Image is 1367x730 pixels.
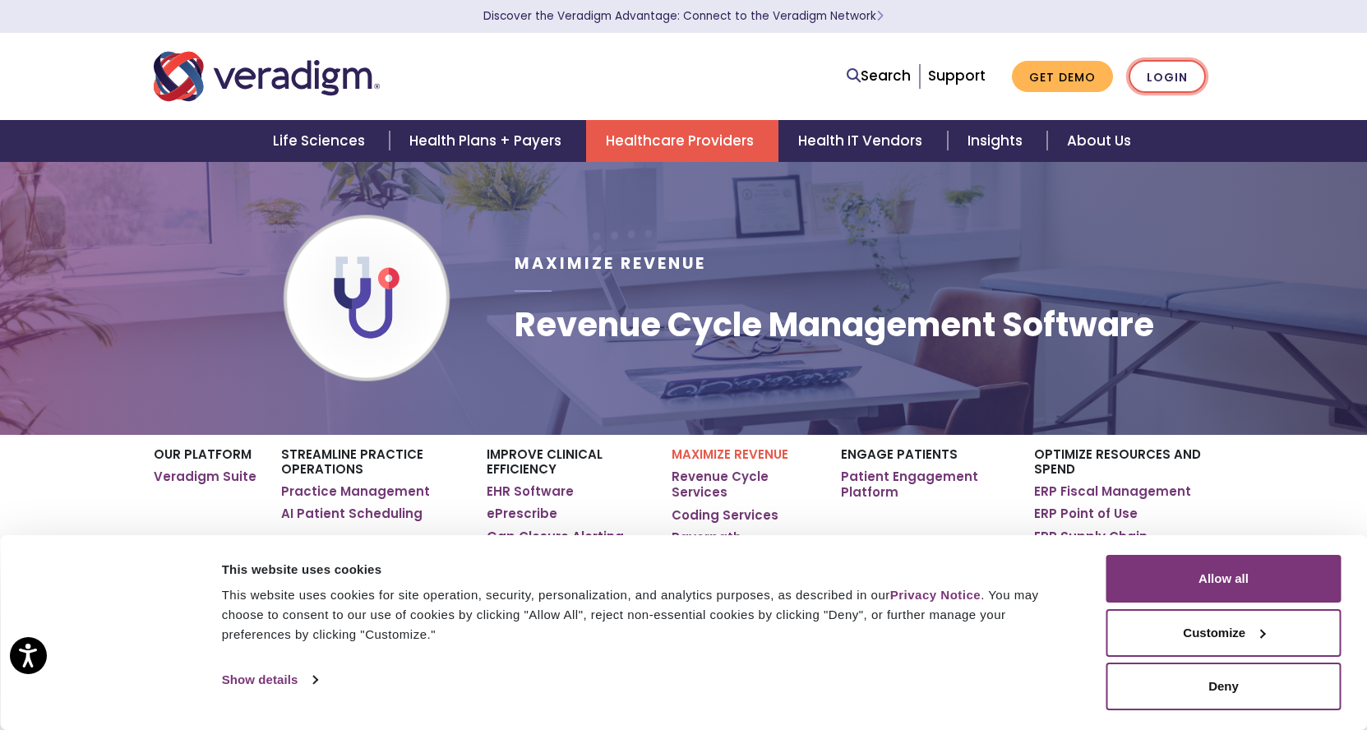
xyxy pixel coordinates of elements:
a: ePrescribe [487,506,557,522]
a: ERP Point of Use [1034,506,1138,522]
span: Learn More [876,8,884,24]
a: Coding Services [672,507,778,524]
div: This website uses cookies [222,560,1069,580]
a: Patient Engagement Platform [841,469,1009,501]
a: Login [1129,60,1206,94]
a: Search [847,65,911,87]
a: EHR Software [487,483,574,500]
a: AI Patient Scheduling [281,506,423,522]
span: Maximize Revenue [515,252,706,275]
h1: Revenue Cycle Management Software [515,305,1154,344]
a: Gap Closure Alerting [487,529,624,545]
a: Payerpath Clearinghouse [672,529,815,561]
a: Life Sciences [253,120,390,162]
a: Practice Management [281,483,430,500]
a: Revenue Cycle Services [672,469,815,501]
a: Discover the Veradigm Advantage: Connect to the Veradigm NetworkLearn More [483,8,884,24]
button: Customize [1106,609,1342,657]
a: Insights [948,120,1047,162]
a: Healthcare Providers [586,120,778,162]
div: This website uses cookies for site operation, security, personalization, and analytics purposes, ... [222,585,1069,645]
img: Veradigm logo [154,49,380,104]
a: ERP Fiscal Management [1034,483,1191,500]
a: Privacy Notice [890,588,981,602]
a: Support [928,66,986,85]
a: Health IT Vendors [778,120,947,162]
iframe: Drift Chat Widget [1051,612,1347,710]
a: ERP Supply Chain [1034,529,1148,545]
button: Allow all [1106,555,1342,603]
a: About Us [1047,120,1151,162]
a: Veradigm Suite [154,469,256,485]
a: Health Plans + Payers [390,120,586,162]
a: Get Demo [1012,61,1113,93]
a: Show details [222,668,317,692]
